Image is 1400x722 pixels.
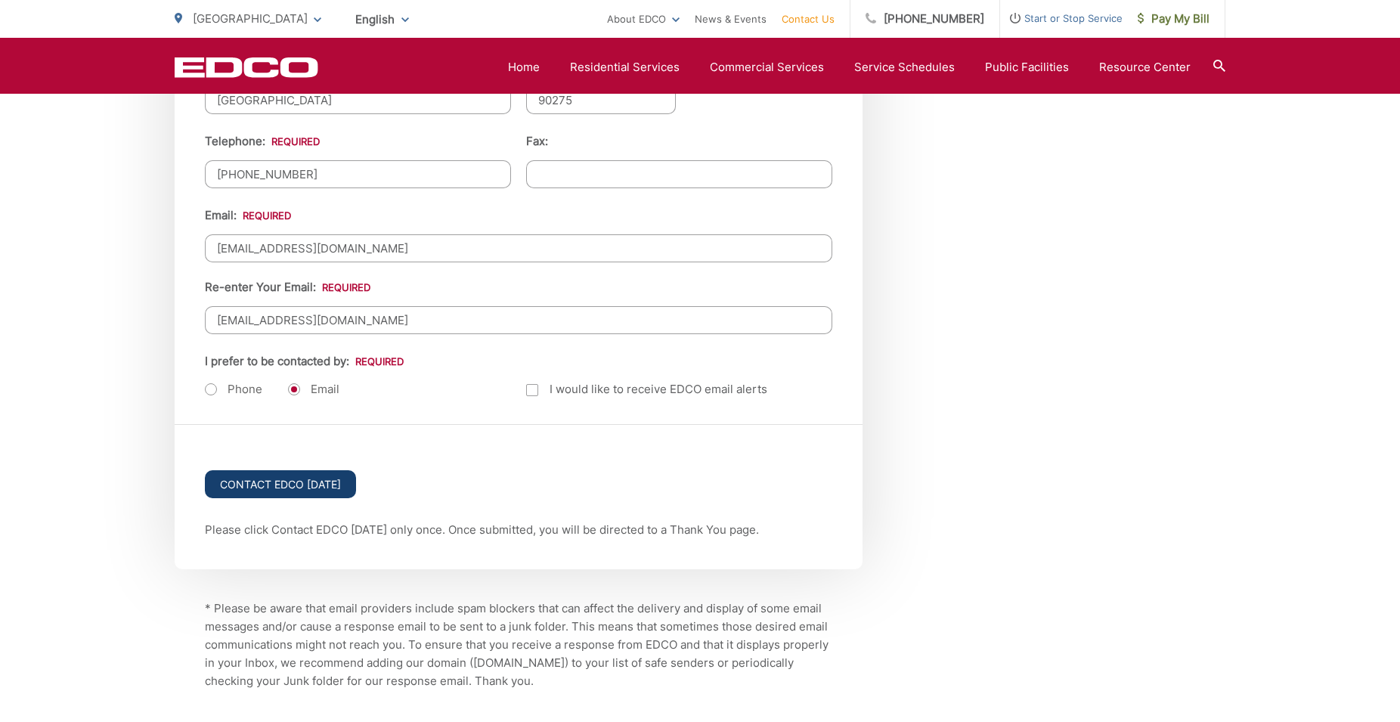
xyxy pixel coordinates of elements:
a: Home [508,58,540,76]
label: I would like to receive EDCO email alerts [526,380,767,398]
a: Service Schedules [854,58,955,76]
label: Fax: [526,135,548,148]
a: Commercial Services [710,58,824,76]
a: News & Events [695,10,767,28]
a: Contact Us [782,10,835,28]
input: Contact EDCO [DATE] [205,470,356,498]
a: About EDCO [607,10,680,28]
span: [GEOGRAPHIC_DATA] [193,11,308,26]
label: Telephone: [205,135,320,148]
a: Resource Center [1099,58,1191,76]
label: Email [288,382,339,397]
span: Pay My Bill [1138,10,1210,28]
label: Phone [205,382,262,397]
p: * Please be aware that email providers include spam blockers that can affect the delivery and dis... [205,600,832,690]
label: Re-enter Your Email: [205,280,370,294]
label: I prefer to be contacted by: [205,355,404,368]
a: EDCD logo. Return to the homepage. [175,57,318,78]
a: Residential Services [570,58,680,76]
p: Please click Contact EDCO [DATE] only once. Once submitted, you will be directed to a Thank You p... [205,521,832,539]
a: Public Facilities [985,58,1069,76]
label: Email: [205,209,291,222]
span: English [344,6,420,33]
